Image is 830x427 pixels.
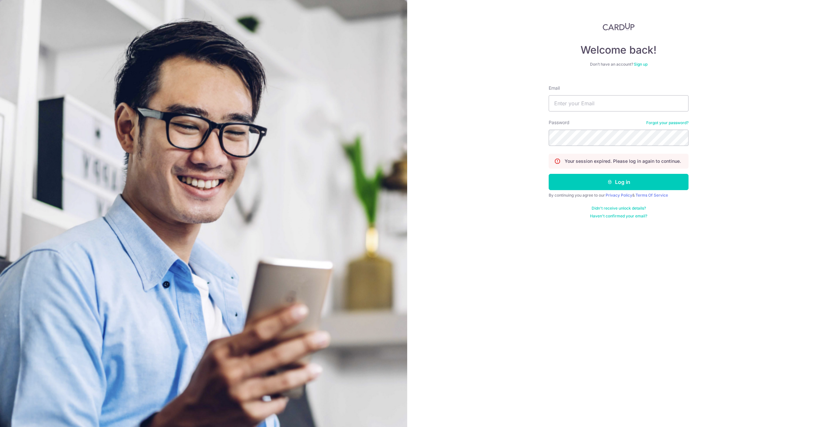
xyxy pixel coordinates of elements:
[565,158,681,164] p: Your session expired. Please log in again to continue.
[590,213,647,219] a: Haven't confirmed your email?
[603,23,635,31] img: CardUp Logo
[549,95,689,111] input: Enter your Email
[549,85,560,91] label: Email
[549,174,689,190] button: Log in
[592,206,646,211] a: Didn't receive unlock details?
[549,44,689,57] h4: Welcome back!
[636,193,668,198] a: Terms Of Service
[634,62,648,67] a: Sign up
[646,120,689,125] a: Forgot your password?
[549,62,689,67] div: Don’t have an account?
[606,193,632,198] a: Privacy Policy
[549,119,569,126] label: Password
[549,193,689,198] div: By continuing you agree to our &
